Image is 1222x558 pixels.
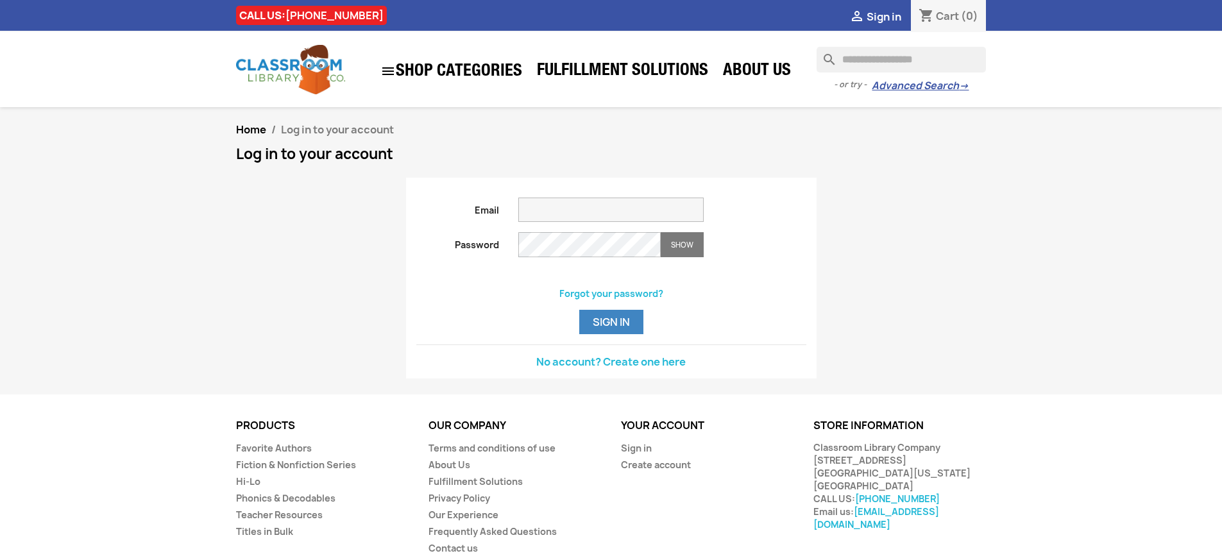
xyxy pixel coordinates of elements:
img: Classroom Library Company [236,45,345,94]
a: Fiction & Nonfiction Series [236,459,356,471]
i: shopping_cart [919,9,934,24]
span: Log in to your account [281,123,394,137]
a: Teacher Resources [236,509,323,521]
i: search [817,47,832,62]
span: Cart [936,9,959,23]
a: Our Experience [429,509,498,521]
label: Email [407,198,509,217]
a: Terms and conditions of use [429,442,556,454]
span: Sign in [867,10,901,24]
input: Search [817,47,986,72]
a: Contact us [429,542,478,554]
a: [EMAIL_ADDRESS][DOMAIN_NAME] [813,505,939,530]
p: Products [236,420,409,432]
a: About Us [717,59,797,85]
span: → [959,80,969,92]
i:  [849,10,865,25]
a: Create account [621,459,691,471]
input: Password input [518,232,661,257]
a: No account? Create one here [536,355,686,369]
a:  Sign in [849,10,901,24]
a: Titles in Bulk [236,525,293,537]
a: Forgot your password? [559,287,663,300]
p: Store information [813,420,987,432]
a: About Us [429,459,470,471]
a: SHOP CATEGORIES [374,57,529,85]
span: - or try - [834,78,872,91]
a: Privacy Policy [429,492,490,504]
div: Classroom Library Company [STREET_ADDRESS] [GEOGRAPHIC_DATA][US_STATE] [GEOGRAPHIC_DATA] CALL US:... [813,441,987,531]
h1: Log in to your account [236,146,987,162]
i:  [380,63,396,79]
button: Sign in [579,310,643,334]
p: Our company [429,420,602,432]
a: Fulfillment Solutions [530,59,715,85]
a: Advanced Search→ [872,80,969,92]
label: Password [407,232,509,251]
span: (0) [961,9,978,23]
a: Favorite Authors [236,442,312,454]
a: Your account [621,418,704,432]
a: Hi-Lo [236,475,260,487]
a: Frequently Asked Questions [429,525,557,537]
a: Phonics & Decodables [236,492,335,504]
button: Show [661,232,704,257]
a: Home [236,123,266,137]
div: CALL US: [236,6,387,25]
a: Fulfillment Solutions [429,475,523,487]
a: [PHONE_NUMBER] [855,493,940,505]
a: [PHONE_NUMBER] [285,8,384,22]
a: Sign in [621,442,652,454]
